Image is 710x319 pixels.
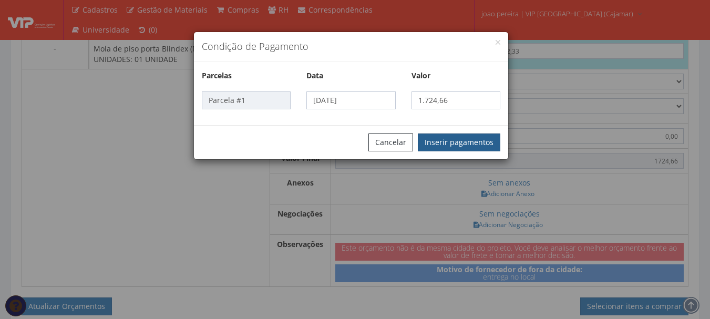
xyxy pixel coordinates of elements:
[306,70,323,81] label: Data
[411,70,430,81] label: Valor
[202,40,500,54] h4: Condição de Pagamento
[418,133,500,151] button: Inserir pagamentos
[202,70,232,81] label: Parcelas
[368,133,413,151] button: Cancelar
